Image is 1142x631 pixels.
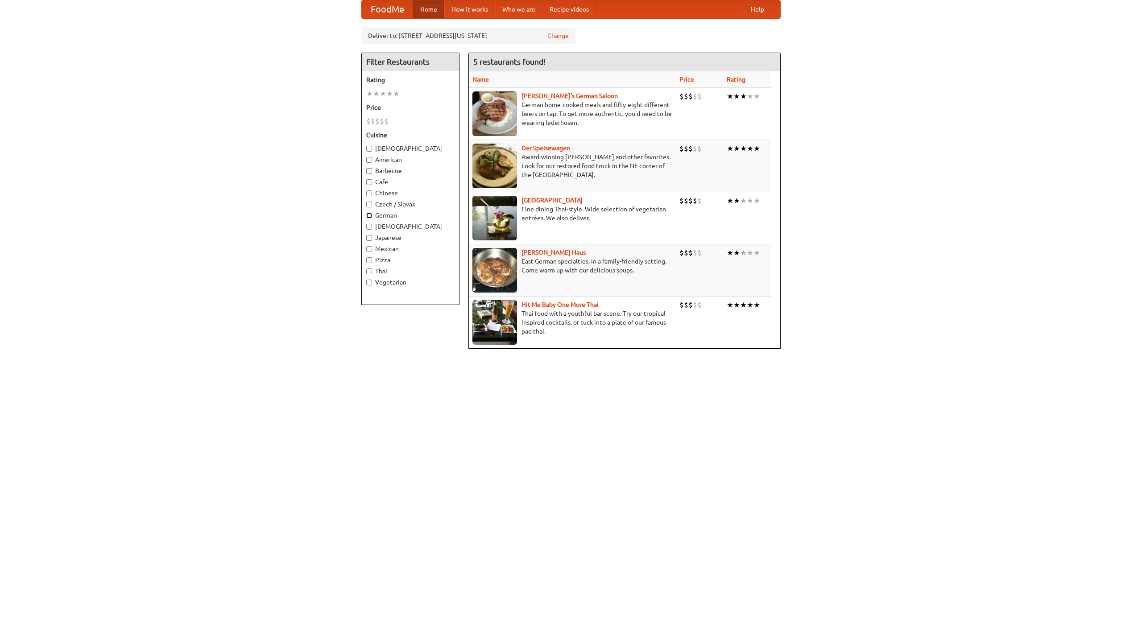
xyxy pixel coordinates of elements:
a: How it works [444,0,495,18]
li: $ [697,300,702,310]
li: ★ [380,89,386,99]
label: Czech / Slovak [366,200,455,209]
li: $ [380,116,384,126]
ng-pluralize: 5 restaurants found! [473,58,546,66]
li: $ [684,300,688,310]
img: babythai.jpg [472,300,517,345]
h5: Rating [366,75,455,84]
li: ★ [753,196,760,206]
p: Fine dining Thai-style. Wide selection of vegetarian entrées. We also deliver. [472,205,672,223]
li: $ [688,91,693,101]
input: German [366,213,372,219]
li: ★ [733,91,740,101]
a: Recipe videos [542,0,596,18]
li: ★ [747,144,753,153]
p: East German specialties, in a family-friendly setting. Come warm up with our delicious soups. [472,257,672,275]
label: Thai [366,267,455,276]
li: ★ [733,248,740,258]
li: $ [684,248,688,258]
li: $ [684,196,688,206]
li: ★ [747,196,753,206]
li: $ [684,144,688,153]
h5: Price [366,103,455,112]
label: American [366,155,455,164]
li: ★ [727,248,733,258]
li: $ [697,144,702,153]
li: ★ [747,248,753,258]
li: ★ [753,300,760,310]
li: $ [688,248,693,258]
li: ★ [733,196,740,206]
input: Czech / Slovak [366,202,372,207]
li: $ [697,248,702,258]
input: Cafe [366,179,372,185]
div: Deliver to: [STREET_ADDRESS][US_STATE] [361,28,575,44]
li: $ [679,144,684,153]
li: $ [693,196,697,206]
a: Change [547,31,569,40]
li: $ [693,248,697,258]
a: [PERSON_NAME]'s German Saloon [521,92,618,99]
li: ★ [727,91,733,101]
li: $ [679,91,684,101]
li: $ [684,91,688,101]
label: German [366,211,455,220]
li: ★ [733,144,740,153]
a: FoodMe [362,0,413,18]
label: [DEMOGRAPHIC_DATA] [366,144,455,153]
a: Who we are [495,0,542,18]
li: ★ [366,89,373,99]
li: ★ [740,144,747,153]
img: satay.jpg [472,196,517,240]
li: ★ [393,89,400,99]
a: Name [472,76,489,83]
li: $ [679,248,684,258]
li: $ [384,116,389,126]
input: Thai [366,268,372,274]
a: Price [679,76,694,83]
input: Mexican [366,246,372,252]
p: Thai food with a youthful bar scene. Try our tropical inspired cocktails, or tuck into a plate of... [472,309,672,336]
a: Der Speisewagen [521,144,570,152]
label: Pizza [366,256,455,264]
input: Vegetarian [366,280,372,285]
a: [GEOGRAPHIC_DATA] [521,197,583,204]
label: Cafe [366,177,455,186]
li: $ [366,116,371,126]
li: $ [697,196,702,206]
li: $ [371,116,375,126]
label: Barbecue [366,166,455,175]
li: $ [688,300,693,310]
label: Japanese [366,233,455,242]
li: $ [693,144,697,153]
li: ★ [747,91,753,101]
img: esthers.jpg [472,91,517,136]
a: Hit Me Baby One More Thai [521,301,599,308]
li: ★ [753,91,760,101]
a: [PERSON_NAME] Haus [521,249,586,256]
h5: Cuisine [366,131,455,140]
p: German home-cooked meals and fifty-eight different beers on tap. To get more authentic, you'd nee... [472,100,672,127]
li: ★ [727,300,733,310]
p: Award-winning [PERSON_NAME] and other favorites. Look for our restored food truck in the NE corne... [472,153,672,179]
label: Mexican [366,244,455,253]
label: [DEMOGRAPHIC_DATA] [366,222,455,231]
h4: Filter Restaurants [362,53,459,71]
input: Chinese [366,190,372,196]
li: ★ [740,248,747,258]
li: $ [693,300,697,310]
li: $ [679,196,684,206]
a: Rating [727,76,745,83]
img: kohlhaus.jpg [472,248,517,293]
li: $ [688,144,693,153]
label: Vegetarian [366,278,455,287]
a: Home [413,0,444,18]
li: ★ [753,144,760,153]
li: ★ [740,91,747,101]
img: speisewagen.jpg [472,144,517,188]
